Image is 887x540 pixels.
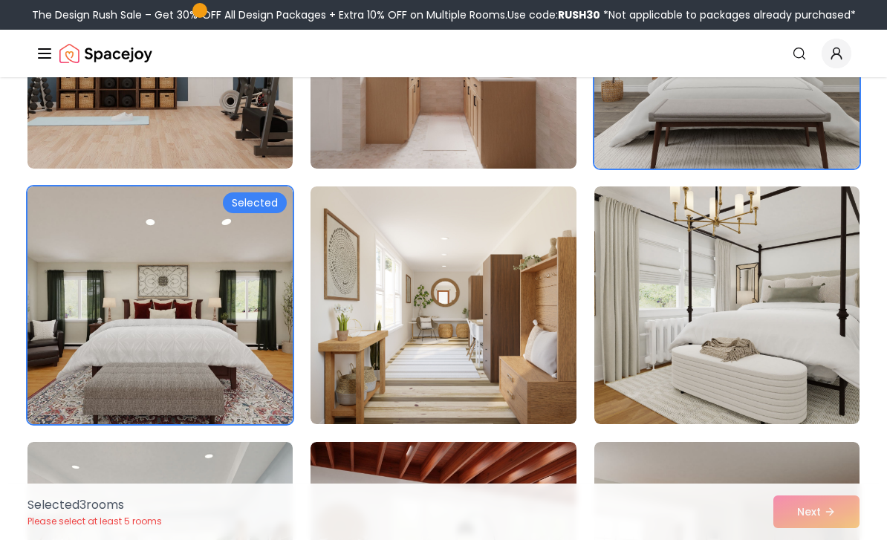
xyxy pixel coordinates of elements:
[507,7,600,22] span: Use code:
[36,30,851,77] nav: Global
[32,7,856,22] div: The Design Rush Sale – Get 30% OFF All Design Packages + Extra 10% OFF on Multiple Rooms.
[27,186,293,424] img: Room room-22
[27,515,162,527] p: Please select at least 5 rooms
[594,186,860,424] img: Room room-24
[27,496,162,514] p: Selected 3 room s
[223,192,287,213] div: Selected
[558,7,600,22] b: RUSH30
[59,39,152,68] a: Spacejoy
[59,39,152,68] img: Spacejoy Logo
[600,7,856,22] span: *Not applicable to packages already purchased*
[311,186,576,424] img: Room room-23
